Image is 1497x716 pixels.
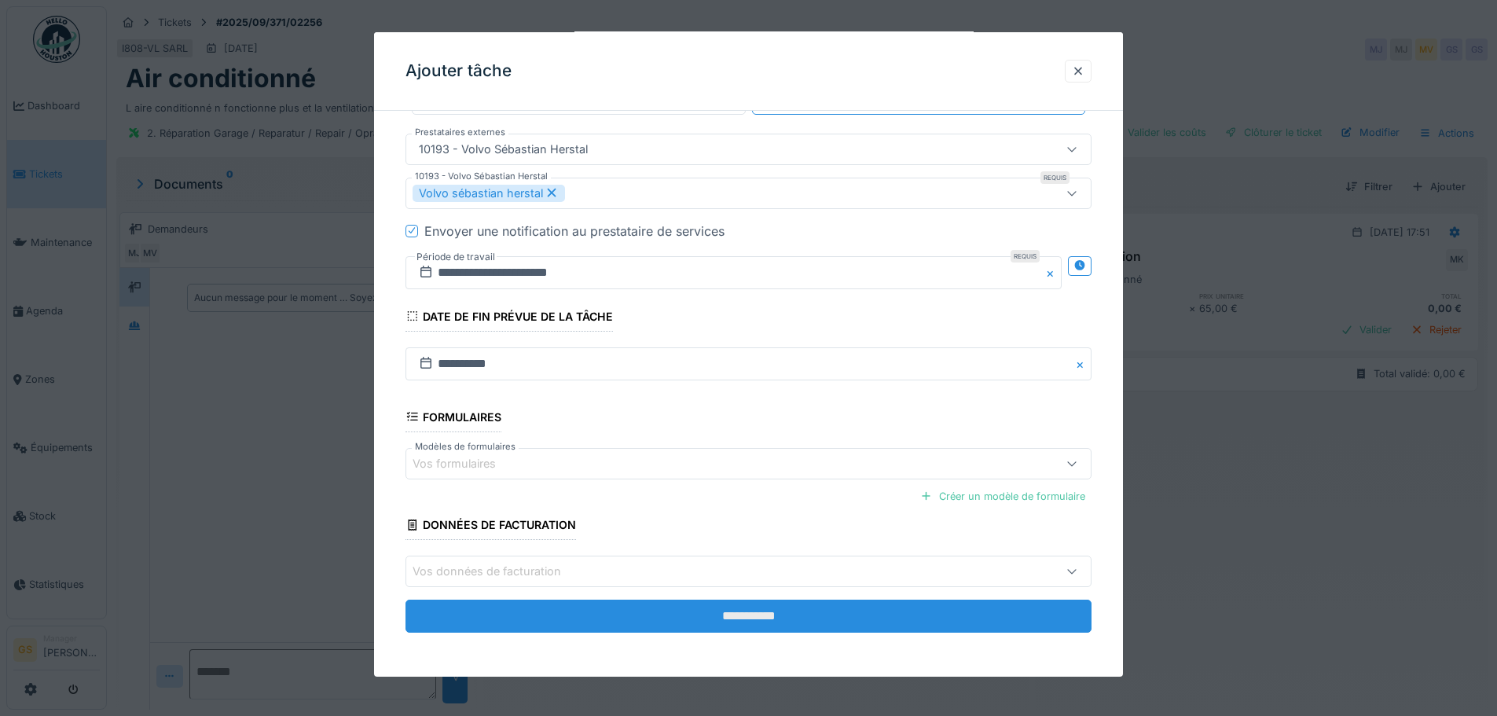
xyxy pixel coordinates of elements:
[413,455,518,472] div: Vos formulaires
[412,126,508,139] label: Prestataires externes
[1074,347,1092,380] button: Close
[413,185,565,202] div: Volvo sébastian herstal
[413,141,594,158] div: 10193 - Volvo Sébastian Herstal
[424,222,725,241] div: Envoyer une notification au prestataire de services
[405,513,576,540] div: Données de facturation
[405,61,512,81] h3: Ajouter tâche
[1044,256,1062,289] button: Close
[415,248,497,266] label: Période de travail
[412,170,551,183] label: 10193 - Volvo Sébastian Herstal
[1011,250,1040,263] div: Requis
[413,563,583,580] div: Vos données de facturation
[405,406,501,432] div: Formulaires
[405,305,613,332] div: Date de fin prévue de la tâche
[1040,171,1070,184] div: Requis
[412,440,519,453] label: Modèles de formulaires
[914,486,1092,507] div: Créer un modèle de formulaire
